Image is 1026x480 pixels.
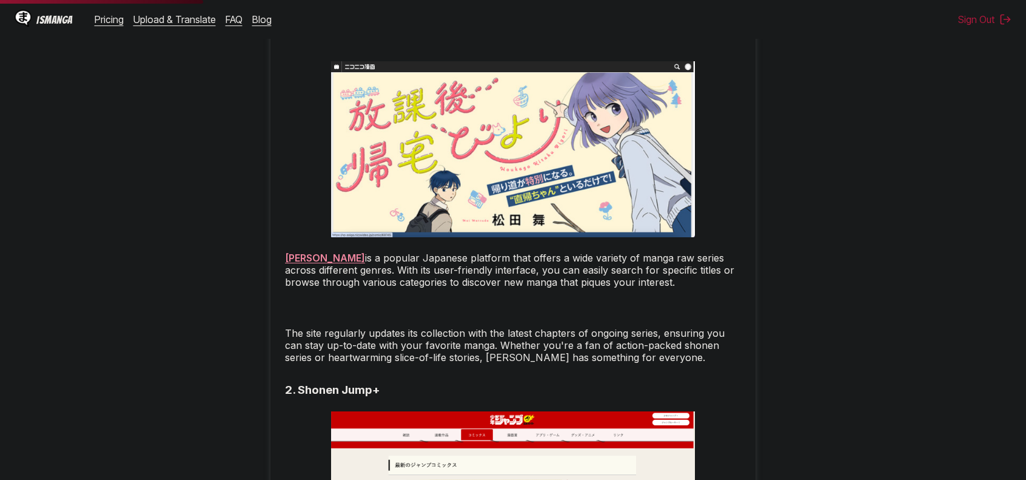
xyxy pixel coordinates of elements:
a: IsManga LogoIsManga [15,10,95,29]
img: IsManga Logo [15,10,32,27]
a: [PERSON_NAME] [285,252,365,264]
h3: 2. Shonen Jump+ [285,383,380,397]
a: Pricing [95,13,124,25]
p: is a popular Japanese platform that offers a wide variety of manga raw series across different ge... [285,252,741,288]
a: Upload & Translate [133,13,216,25]
a: FAQ [226,13,243,25]
button: Sign Out [958,13,1011,25]
img: Nico Nico Seiga [331,61,695,237]
p: The site regularly updates its collection with the latest chapters of ongoing series, ensuring yo... [285,327,741,363]
img: Sign out [999,13,1011,25]
div: IsManga [36,14,73,25]
a: Blog [252,13,272,25]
